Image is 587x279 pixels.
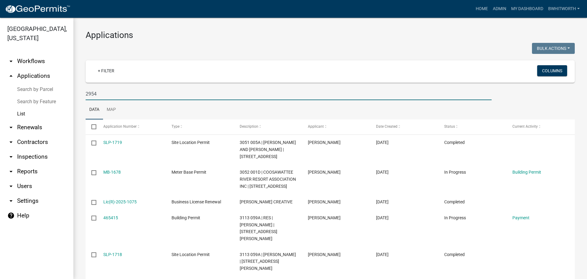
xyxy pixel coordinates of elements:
span: Business License Renewal [172,199,221,204]
button: Bulk Actions [532,43,575,54]
span: Date Created [376,124,397,129]
span: 3052 001D | COOSAWATTEE RIVER RESORT ASSOCIATION INC | 17 FIFE VILLA DR [240,170,296,189]
input: Search for applications [86,88,492,100]
a: BWhitworth [546,3,582,15]
span: Lance Bramlett [308,170,341,175]
span: Applicant [308,124,324,129]
datatable-header-cell: Current Activity [507,119,575,134]
span: 08/19/2025 [376,170,389,175]
span: Charles Johnson [308,199,341,204]
span: 08/18/2025 [376,199,389,204]
a: Lic(R)-2025-1075 [103,199,137,204]
span: 08/19/2025 [376,140,389,145]
a: Data [86,100,103,120]
h3: Applications [86,30,575,40]
datatable-header-cell: Select [86,119,97,134]
i: arrow_drop_down [7,153,15,160]
a: SLP-1719 [103,140,122,145]
a: MB-1678 [103,170,121,175]
span: 08/18/2025 [376,252,389,257]
datatable-header-cell: Status [438,119,507,134]
span: 3051 005A | BARRY AND BECCA PRITCHETT | 3381 TAILS CREEK RD [240,140,296,159]
span: TYLER SHANNON [308,252,341,257]
a: Map [103,100,120,120]
a: My Dashboard [509,3,546,15]
datatable-header-cell: Applicant [302,119,370,134]
span: Site Location Permit [172,140,210,145]
span: Completed [444,252,465,257]
a: Home [473,3,490,15]
a: Payment [512,215,530,220]
a: + Filter [93,65,119,76]
i: arrow_drop_down [7,183,15,190]
span: 3113 059A | RES | MARY R PARKER | 922 PARKER RD [240,215,277,241]
span: Completed [444,199,465,204]
a: 465415 [103,215,118,220]
span: Description [240,124,258,129]
i: help [7,212,15,219]
span: Type [172,124,179,129]
span: Meter Base Permit [172,170,206,175]
span: Site Location Permit [172,252,210,257]
datatable-header-cell: Description [234,119,302,134]
i: arrow_drop_up [7,72,15,80]
span: 08/18/2025 [376,215,389,220]
datatable-header-cell: Application Number [97,119,165,134]
button: Columns [537,65,567,76]
span: CHUCK JOHNSON CREATIVE [240,199,293,204]
span: Status [444,124,455,129]
span: Completed [444,140,465,145]
span: Application Number [103,124,137,129]
a: Admin [490,3,509,15]
i: arrow_drop_down [7,197,15,205]
span: Current Activity [512,124,538,129]
span: In Progress [444,215,466,220]
a: SLP-1718 [103,252,122,257]
a: Building Permit [512,170,541,175]
i: arrow_drop_down [7,138,15,146]
span: TYLER SHANNON [308,215,341,220]
datatable-header-cell: Type [165,119,234,134]
i: arrow_drop_down [7,124,15,131]
span: Building Permit [172,215,200,220]
datatable-header-cell: Date Created [370,119,438,134]
span: In Progress [444,170,466,175]
span: Barry Pritchett [308,140,341,145]
span: 3113 059A | MARY R PARKER | 922 PARKER RD [240,252,296,271]
i: arrow_drop_down [7,168,15,175]
i: arrow_drop_down [7,58,15,65]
